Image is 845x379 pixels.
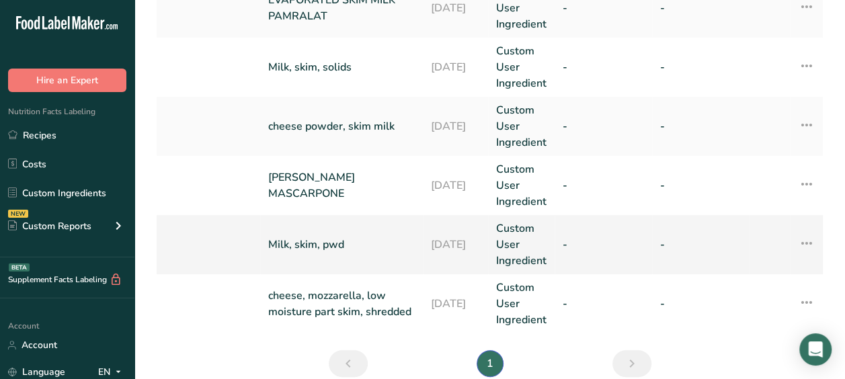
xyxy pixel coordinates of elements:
[8,210,28,218] div: NEW
[431,296,481,312] a: [DATE]
[431,118,481,134] a: [DATE]
[268,288,415,320] a: cheese, mozzarella, low moisture part skim, shredded
[9,263,30,271] div: BETA
[799,333,832,366] div: Open Intercom Messenger
[563,59,644,75] a: -
[8,69,126,92] button: Hire an Expert
[660,296,741,312] a: -
[660,59,741,75] a: -
[496,43,547,91] a: Custom User Ingredient
[431,237,481,253] a: [DATE]
[268,59,415,75] a: Milk, skim, solids
[8,219,91,233] div: Custom Reports
[268,118,415,134] a: cheese powder, skim milk
[660,237,741,253] a: -
[268,237,415,253] a: Milk, skim, pwd
[431,177,481,194] a: [DATE]
[660,118,741,134] a: -
[431,59,481,75] a: [DATE]
[612,350,651,377] a: Next
[563,118,644,134] a: -
[496,161,547,210] a: Custom User Ingredient
[496,280,547,328] a: Custom User Ingredient
[329,350,368,377] a: Previous
[268,169,415,202] a: [PERSON_NAME] MASCARPONE
[563,177,644,194] a: -
[563,237,644,253] a: -
[496,102,547,151] a: Custom User Ingredient
[496,220,547,269] a: Custom User Ingredient
[563,296,644,312] a: -
[660,177,741,194] a: -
